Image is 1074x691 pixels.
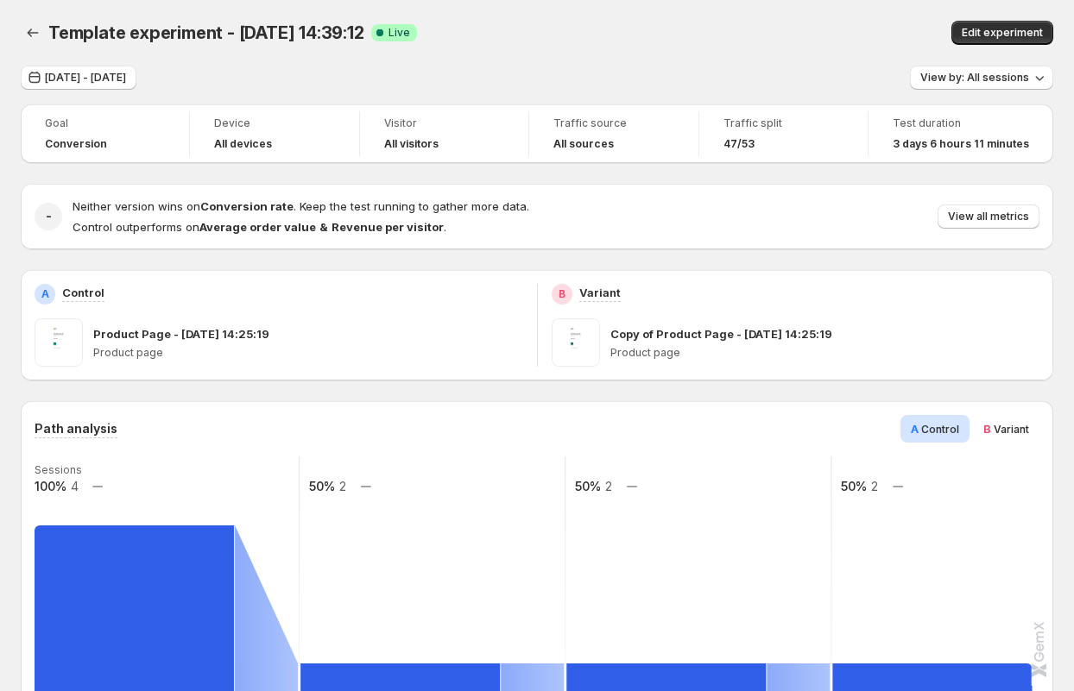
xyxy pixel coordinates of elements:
text: 2 [339,479,346,493]
span: Conversion [45,137,107,151]
h4: All devices [214,137,272,151]
button: Back [21,21,45,45]
text: 50% [841,479,867,493]
span: Template experiment - [DATE] 14:39:12 [48,22,364,43]
p: Copy of Product Page - [DATE] 14:25:19 [610,325,832,342]
span: Test duration [893,116,1029,130]
p: Product page [93,346,523,360]
strong: & [319,220,328,234]
a: Traffic split47/53 [723,115,843,153]
img: Copy of Product Page - Sep 16, 14:25:19 [552,318,600,367]
a: Traffic sourceAll sources [553,115,673,153]
span: Visitor [384,116,504,130]
span: View all metrics [948,210,1029,223]
button: View all metrics [938,204,1039,229]
text: 2 [871,479,878,493]
text: 50% [309,479,335,493]
strong: Conversion rate [200,199,294,213]
text: 4 [71,479,79,493]
span: 3 days 6 hours 11 minutes [893,137,1029,151]
a: GoalConversion [45,115,165,153]
span: View by: All sessions [920,71,1029,85]
text: 50% [575,479,601,493]
strong: Average order value [199,220,316,234]
p: Product Page - [DATE] 14:25:19 [93,325,269,342]
span: Traffic source [553,116,673,130]
span: A [911,422,919,436]
h2: - [46,208,52,225]
h4: All sources [553,137,614,151]
span: Live [389,26,410,40]
a: Test duration3 days 6 hours 11 minutes [893,115,1029,153]
h3: Path analysis [35,420,117,437]
span: [DATE] - [DATE] [45,71,126,85]
a: DeviceAll devices [214,115,334,153]
span: Variant [994,423,1029,436]
span: Traffic split [723,116,843,130]
text: 100% [35,479,66,493]
h2: A [41,287,49,301]
text: 2 [605,479,612,493]
button: [DATE] - [DATE] [21,66,136,90]
text: Sessions [35,463,82,476]
strong: Revenue per visitor [332,220,444,234]
h2: B [559,287,565,301]
span: Control [921,423,959,436]
p: Control [62,284,104,301]
a: VisitorAll visitors [384,115,504,153]
h4: All visitors [384,137,439,151]
span: Edit experiment [962,26,1043,40]
span: Device [214,116,334,130]
button: Edit experiment [951,21,1053,45]
span: B [983,422,991,436]
span: 47/53 [723,137,755,151]
button: View by: All sessions [910,66,1053,90]
span: Neither version wins on . Keep the test running to gather more data. [73,199,529,213]
span: Goal [45,116,165,130]
span: Control outperforms on . [73,220,446,234]
p: Product page [610,346,1040,360]
p: Variant [579,284,621,301]
img: Product Page - Sep 16, 14:25:19 [35,318,83,367]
